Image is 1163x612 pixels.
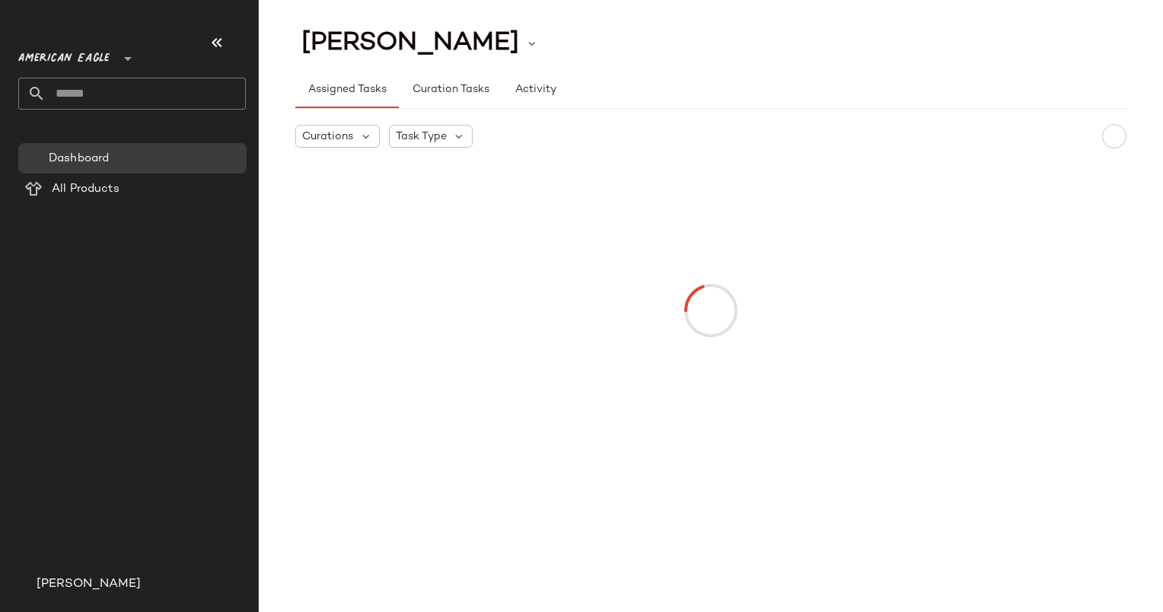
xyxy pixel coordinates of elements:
span: Activity [515,84,556,96]
span: Task Type [396,129,447,145]
span: Assigned Tasks [307,84,387,96]
span: All Products [52,180,119,198]
span: Curation Tasks [411,84,489,96]
span: American Eagle [18,41,110,69]
span: Curations [302,129,353,145]
span: [PERSON_NAME] [301,29,519,58]
span: Dashboard [49,150,109,167]
span: [PERSON_NAME] [37,575,141,594]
